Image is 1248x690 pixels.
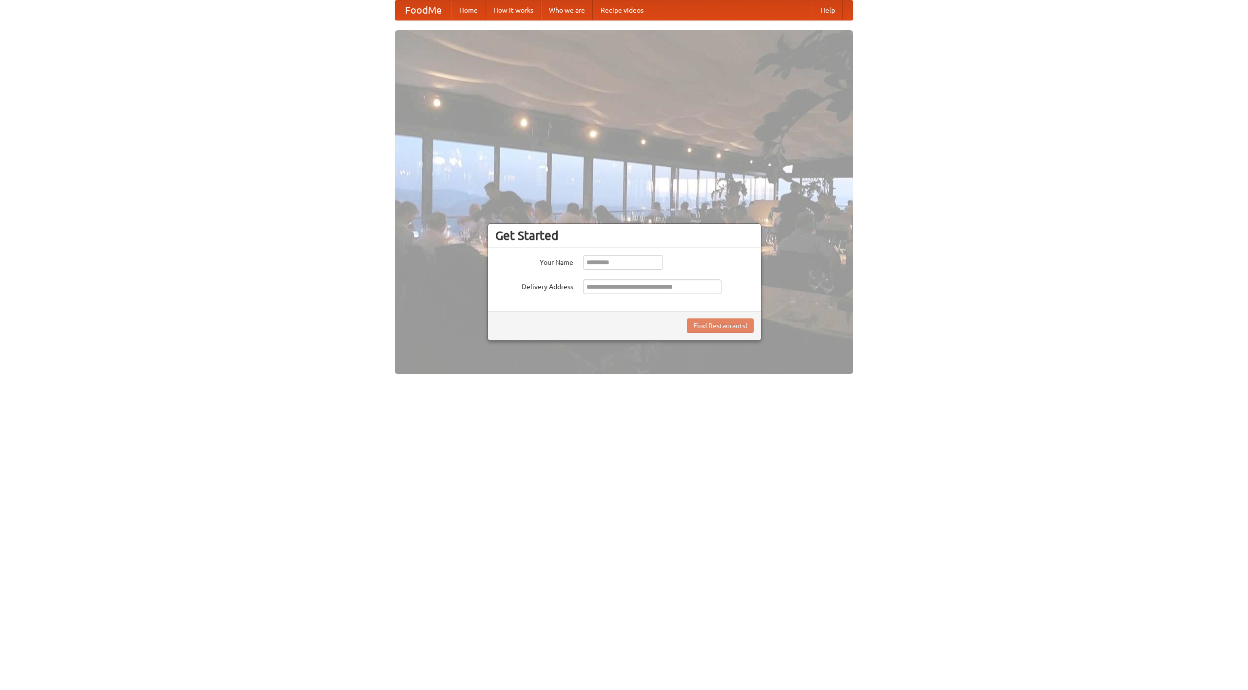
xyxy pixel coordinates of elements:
a: Recipe videos [593,0,651,20]
a: Home [451,0,486,20]
a: FoodMe [395,0,451,20]
label: Your Name [495,255,573,267]
a: How it works [486,0,541,20]
a: Help [813,0,843,20]
a: Who we are [541,0,593,20]
button: Find Restaurants! [687,318,754,333]
h3: Get Started [495,228,754,243]
label: Delivery Address [495,279,573,292]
